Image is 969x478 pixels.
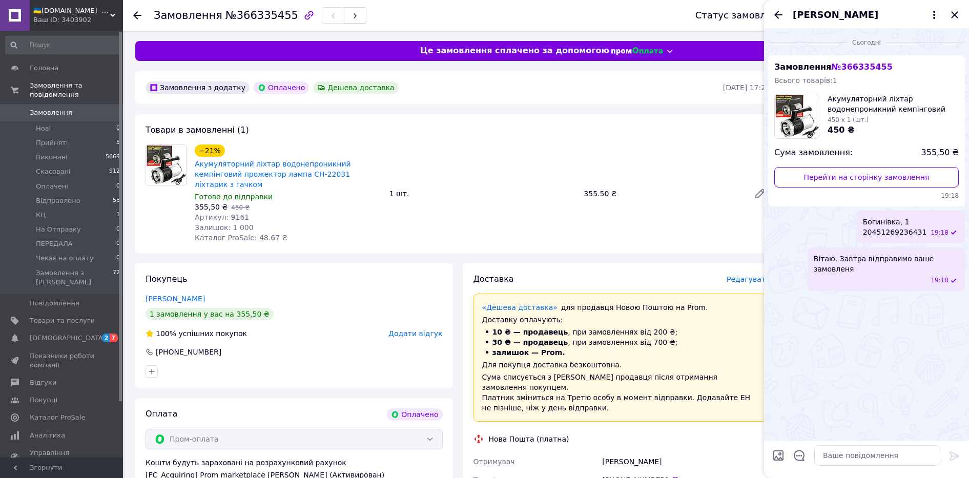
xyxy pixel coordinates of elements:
span: 0 [116,254,120,263]
span: Каталог ProSale: 48.67 ₴ [195,234,287,242]
div: Оплачено [254,81,309,94]
span: Скасовані [36,167,71,176]
span: Нові [36,124,51,133]
div: Повернутися назад [133,10,141,20]
div: 12.10.2025 [768,37,965,47]
div: успішних покупок [146,328,247,339]
span: Покупці [30,396,57,405]
span: залишок — Prom. [492,348,565,357]
span: На Отправку [36,225,81,234]
span: 0 [116,182,120,191]
li: , при замовленнях від 700 ₴; [482,337,762,347]
span: 30 ₴ — продавець [492,338,568,346]
span: Товари в замовленні (1) [146,125,249,135]
span: Прийняті [36,138,68,148]
span: Всього товарів: 1 [774,76,837,85]
span: Це замовлення сплачено за допомогою [420,45,609,57]
span: Замовлення та повідомлення [30,81,123,99]
a: «Дешева доставка» [482,303,558,311]
span: Оплачені [36,182,68,191]
div: 1 замовлення у вас на 355,50 ₴ [146,308,274,320]
span: Залишок: 1 000 [195,223,254,232]
a: Редагувати [750,183,770,204]
a: [PERSON_NAME] [146,295,205,303]
div: Замовлення з додатку [146,81,250,94]
div: −21% [195,144,225,157]
span: Головна [30,64,58,73]
span: Замовлення [154,9,222,22]
div: Сума списується з [PERSON_NAME] продавця після отримання замовлення покупцем. Платник зміниться н... [482,372,762,413]
span: 19:18 12.10.2025 [931,276,949,285]
div: 355.50 ₴ [580,186,746,201]
span: Вітаю. Завтра відправимо ваше замовленя [814,254,959,274]
div: Оплачено [387,408,442,421]
span: № 366335455 [831,62,892,72]
span: 0 [116,124,120,133]
span: Замовлення [774,62,893,72]
span: ПЕРЕДАЛА [36,239,73,248]
input: Пошук [5,36,121,54]
div: Нова Пошта (платна) [486,434,572,444]
span: Покупець [146,274,188,284]
span: Аналітика [30,431,65,440]
span: 19:18 12.10.2025 [774,192,959,200]
time: [DATE] 17:29 [723,84,770,92]
span: 10 ₴ — продавець [492,328,568,336]
span: Показники роботи компанії [30,351,95,370]
span: КЦ [36,211,46,220]
span: Редагувати [727,275,770,283]
span: Богинівка, 1 20451269236431 [863,217,927,237]
span: Відгуки [30,378,56,387]
span: Чекає на оплату [36,254,94,263]
span: [DEMOGRAPHIC_DATA] [30,334,106,343]
div: Дешева доставка [313,81,398,94]
span: Каталог ProSale [30,413,85,422]
span: 0 [116,225,120,234]
button: Назад [772,9,785,21]
span: 7 [110,334,118,342]
button: Закрити [949,9,961,21]
button: [PERSON_NAME] [793,8,940,22]
span: 450 x 1 (шт.) [828,116,869,123]
span: 1 [116,211,120,220]
span: Замовлення з [PERSON_NAME] [36,268,113,287]
span: 2 [102,334,110,342]
div: Статус замовлення [695,10,790,20]
span: 355,50 ₴ [921,147,959,159]
span: 355,50 ₴ [195,203,228,211]
span: Акумуляторний ліхтар водонепроникний кемпінговий прожектор лампа CH-22031 ліхтарик з гачком [828,94,959,114]
span: Артикул: 9161 [195,213,249,221]
span: Додати відгук [388,329,442,338]
span: Повідомлення [30,299,79,308]
span: Доставка [473,274,514,284]
span: 100% [156,329,176,338]
span: 58 [113,196,120,205]
span: Сума замовлення: [774,147,853,159]
span: Готово до відправки [195,193,273,201]
div: 1 шт. [385,186,580,201]
span: Товари та послуги [30,316,95,325]
span: 🇺🇦Mega-Drop.com.ua - Максимально Комфортний [33,6,110,15]
div: для продавця Новою Поштою на Prom. [482,302,762,313]
span: 450 ₴ [231,204,250,211]
div: Доставку оплачують: [482,315,762,325]
div: [PHONE_NUMBER] [155,347,222,357]
span: Отримувач [473,458,515,466]
div: Для покупця доставка безкоштовна. [482,360,762,370]
span: 19:18 12.10.2025 [931,228,949,237]
a: Акумуляторний ліхтар водонепроникний кемпінговий прожектор лампа CH-22031 ліхтарик з гачком [195,160,351,189]
a: Перейти на сторінку замовлення [774,167,959,188]
span: Управління сайтом [30,448,95,467]
span: 0 [116,239,120,248]
span: Відправлено [36,196,80,205]
div: [PERSON_NAME] [600,452,772,471]
span: Виконані [36,153,68,162]
span: Сьогодні [848,38,885,47]
img: Акумуляторний ліхтар водонепроникний кемпінговий прожектор лампа CH-22031 ліхтарик з гачком [146,145,186,185]
button: Відкрити шаблони відповідей [793,449,806,462]
span: 912 [109,167,120,176]
span: 5669 [106,153,120,162]
li: , при замовленнях від 200 ₴; [482,327,762,337]
span: 72 [113,268,120,287]
span: Оплата [146,409,177,419]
